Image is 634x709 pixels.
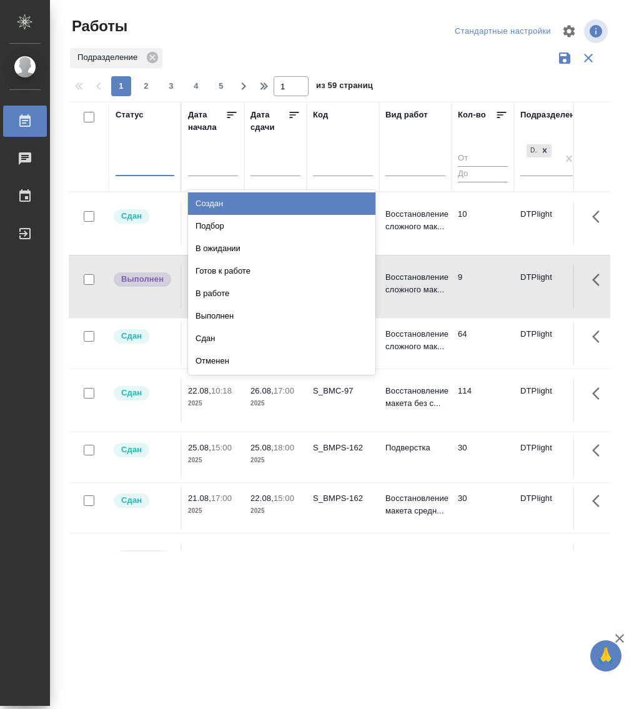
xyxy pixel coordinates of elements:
[188,443,211,452] p: 25.08,
[525,143,553,159] div: DTPlight
[188,282,375,305] div: В работе
[112,385,174,402] div: Менеджер проверил работу исполнителя, передает ее на следующий этап
[250,109,288,134] div: Дата сдачи
[385,492,445,517] p: Восстановление макета средн...
[527,144,538,157] div: DTPlight
[112,492,174,509] div: Менеджер проверил работу исполнителя, передает ее на следующий этап
[188,260,375,282] div: Готов к работе
[313,492,373,505] div: S_BMPS-162
[452,435,514,479] td: 30
[188,397,238,410] p: 2025
[77,51,142,64] p: Подразделение
[188,192,375,215] div: Создан
[452,486,514,530] td: 30
[188,505,238,517] p: 2025
[452,22,554,41] div: split button
[585,486,615,516] button: Здесь прячутся важные кнопки
[188,454,238,467] p: 2025
[186,80,206,92] span: 4
[458,166,508,182] input: До
[514,543,587,587] td: DTPlight
[250,397,300,410] p: 2025
[250,505,300,517] p: 2025
[585,543,615,573] button: Здесь прячутся важные кнопки
[553,46,577,70] button: Сохранить фильтры
[161,76,181,96] button: 3
[520,109,585,121] div: Подразделение
[595,643,617,669] span: 🙏
[121,330,142,342] p: Сдан
[188,215,375,237] div: Подбор
[250,443,274,452] p: 25.08,
[211,80,231,92] span: 5
[590,640,622,672] button: 🙏
[584,19,610,43] span: Посмотреть информацию
[274,550,294,560] p: 14:00
[188,386,211,395] p: 22.08,
[514,435,587,479] td: DTPlight
[514,486,587,530] td: DTPlight
[112,271,174,288] div: Исполнитель завершил работу
[554,16,584,46] span: Настроить таблицу
[452,202,514,245] td: 10
[458,109,486,121] div: Кол-во
[452,322,514,365] td: 64
[121,387,142,399] p: Сдан
[385,271,445,296] p: Восстановление сложного мак...
[274,386,294,395] p: 17:00
[514,202,587,245] td: DTPlight
[452,543,514,587] td: 414
[452,379,514,422] td: 114
[121,444,142,456] p: Сдан
[69,16,127,36] span: Работы
[188,109,225,134] div: Дата начала
[188,237,375,260] div: В ожидании
[385,442,445,454] p: Подверстка
[514,265,587,309] td: DTPlight
[514,322,587,365] td: DTPlight
[112,442,174,459] div: Менеджер проверил работу исполнителя, передает ее на следующий этап
[121,210,142,222] p: Сдан
[577,46,600,70] button: Сбросить фильтры
[211,493,232,503] p: 17:00
[250,493,274,503] p: 22.08,
[250,454,300,467] p: 2025
[274,443,294,452] p: 18:00
[121,551,166,576] p: В ожидании
[188,305,375,327] div: Выполнен
[385,549,445,562] p: Подверстка
[136,76,156,96] button: 2
[458,151,508,167] input: От
[188,350,375,372] div: Отменен
[112,208,174,225] div: Менеджер проверил работу исполнителя, передает ее на следующий этап
[313,109,328,121] div: Код
[116,109,144,121] div: Статус
[188,550,211,560] p: 27.10,
[188,493,211,503] p: 21.08,
[211,76,231,96] button: 5
[211,386,232,395] p: 10:18
[514,379,587,422] td: DTPlight
[211,550,232,560] p: 10:00
[385,385,445,410] p: Восстановление макета без с...
[186,76,206,96] button: 4
[112,328,174,345] div: Менеджер проверил работу исполнителя, передает ее на следующий этап
[313,549,373,574] div: S_SMNS-ZDR-54
[316,78,373,96] span: из 59 страниц
[452,265,514,309] td: 9
[585,379,615,409] button: Здесь прячутся важные кнопки
[70,48,162,68] div: Подразделение
[136,80,156,92] span: 2
[385,328,445,353] p: Восстановление сложного мак...
[385,109,428,121] div: Вид работ
[211,443,232,452] p: 15:00
[250,386,274,395] p: 26.08,
[313,442,373,454] div: S_BMPS-162
[161,80,181,92] span: 3
[121,494,142,507] p: Сдан
[250,550,274,560] p: 01.11,
[313,385,373,397] div: S_BMC-97
[188,327,375,350] div: Сдан
[274,493,294,503] p: 15:00
[385,208,445,233] p: Восстановление сложного мак...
